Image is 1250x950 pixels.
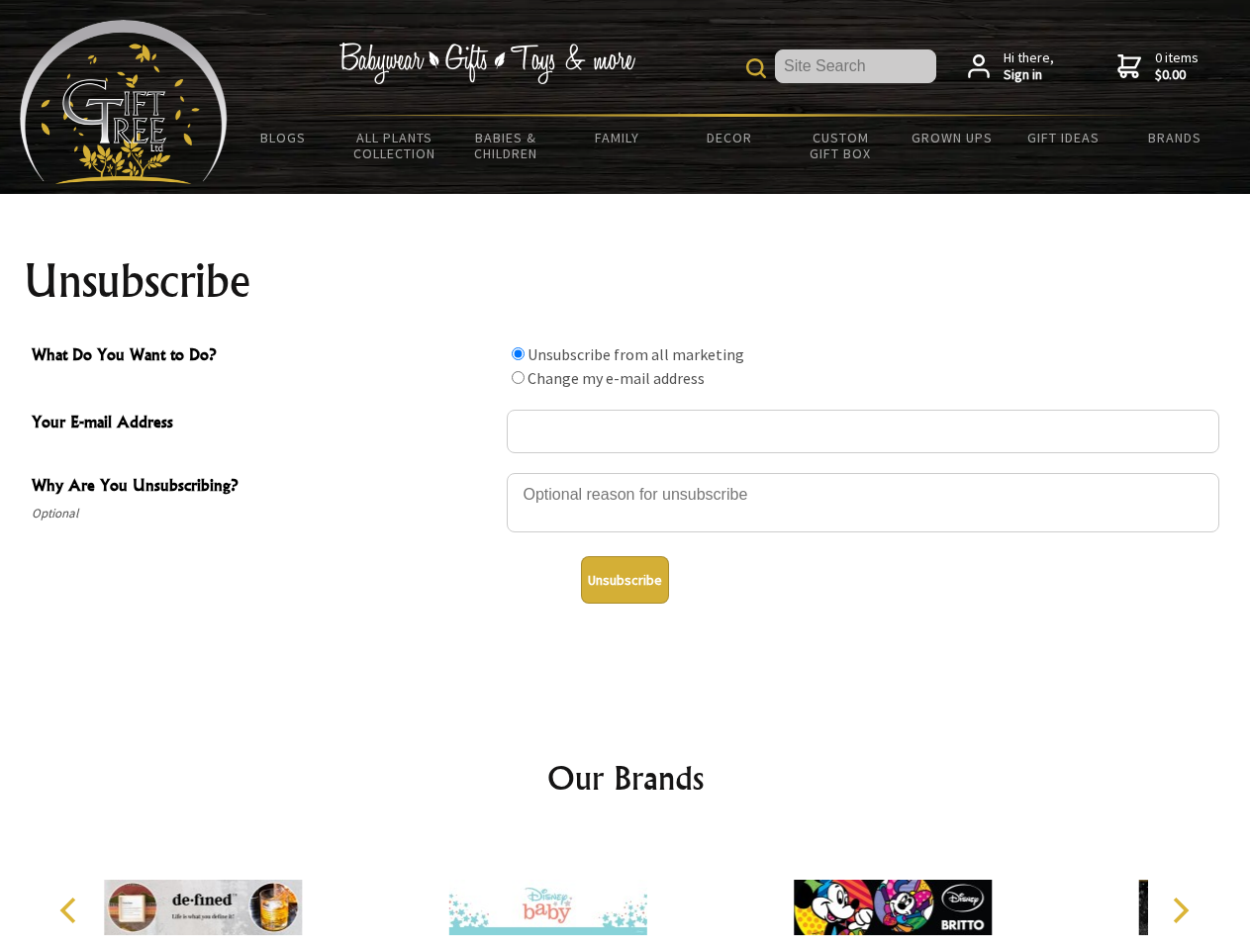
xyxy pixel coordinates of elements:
[32,410,497,438] span: Your E-mail Address
[1117,49,1199,84] a: 0 items$0.00
[20,20,228,184] img: Babyware - Gifts - Toys and more...
[968,49,1054,84] a: Hi there,Sign in
[1155,66,1199,84] strong: $0.00
[512,371,525,384] input: What Do You Want to Do?
[32,342,497,371] span: What Do You Want to Do?
[49,889,93,932] button: Previous
[338,43,635,84] img: Babywear - Gifts - Toys & more
[746,58,766,78] img: product search
[24,257,1227,305] h1: Unsubscribe
[1008,117,1119,158] a: Gift Ideas
[1004,49,1054,84] span: Hi there,
[785,117,897,174] a: Custom Gift Box
[581,556,669,604] button: Unsubscribe
[1155,48,1199,84] span: 0 items
[1004,66,1054,84] strong: Sign in
[339,117,451,174] a: All Plants Collection
[562,117,674,158] a: Family
[775,49,936,83] input: Site Search
[228,117,339,158] a: BLOGS
[512,347,525,360] input: What Do You Want to Do?
[1158,889,1202,932] button: Next
[40,754,1211,802] h2: Our Brands
[507,473,1219,532] textarea: Why Are You Unsubscribing?
[1119,117,1231,158] a: Brands
[528,368,705,388] label: Change my e-mail address
[32,473,497,502] span: Why Are You Unsubscribing?
[450,117,562,174] a: Babies & Children
[673,117,785,158] a: Decor
[507,410,1219,453] input: Your E-mail Address
[528,344,744,364] label: Unsubscribe from all marketing
[896,117,1008,158] a: Grown Ups
[32,502,497,525] span: Optional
